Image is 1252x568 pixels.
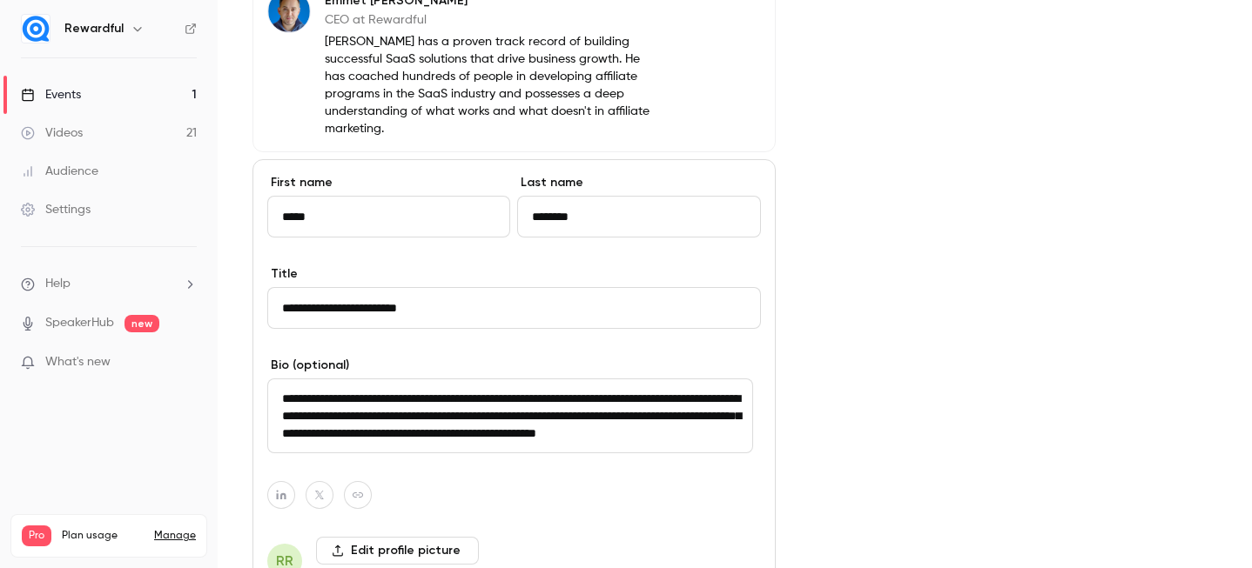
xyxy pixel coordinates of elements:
span: Plan usage [62,529,144,543]
span: Help [45,275,71,293]
div: Videos [21,124,83,142]
p: [PERSON_NAME] has a proven track record of building successful SaaS solutions that drive business... [325,33,663,137]
li: help-dropdown-opener [21,275,197,293]
label: Bio (optional) [267,357,761,374]
span: What's new [45,353,111,371]
label: Edit profile picture [316,537,479,565]
p: CEO at Rewardful [325,11,663,29]
span: Pro [22,525,51,546]
a: SpeakerHub [45,314,114,332]
div: Settings [21,201,91,218]
div: Events [21,86,81,104]
div: Audience [21,163,98,180]
label: Title [267,265,761,283]
iframe: Noticeable Trigger [176,355,197,371]
label: Last name [517,174,760,191]
a: Manage [154,529,196,543]
span: new [125,315,159,332]
img: Rewardful [22,15,50,43]
label: First name [267,174,510,191]
h6: Rewardful [64,20,124,37]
